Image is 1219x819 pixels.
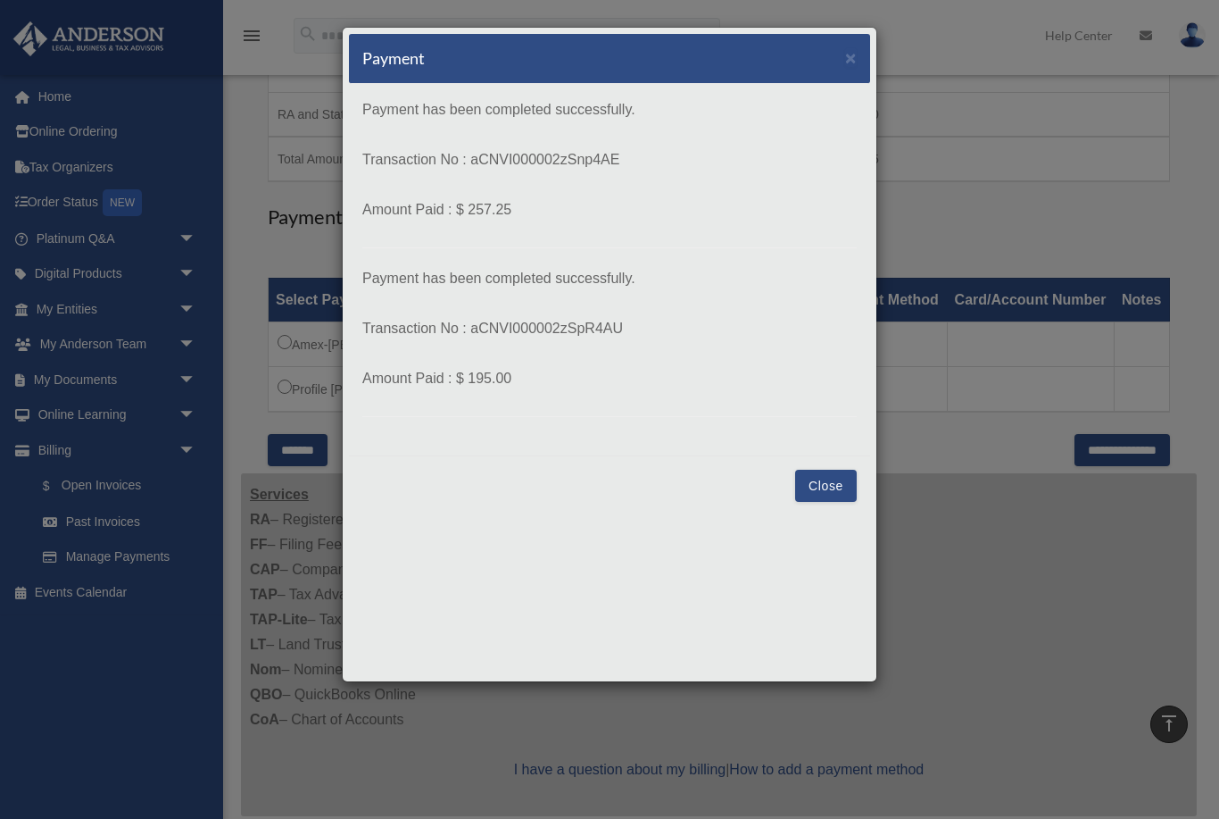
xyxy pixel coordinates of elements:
[362,97,857,122] p: Payment has been completed successfully.
[362,47,425,70] h5: Payment
[362,316,857,341] p: Transaction No : aCNVI000002zSpR4AU
[362,266,857,291] p: Payment has been completed successfully.
[362,147,857,172] p: Transaction No : aCNVI000002zSnp4AE
[362,366,857,391] p: Amount Paid : $ 195.00
[845,48,857,67] button: Close
[845,47,857,68] span: ×
[362,197,857,222] p: Amount Paid : $ 257.25
[795,470,857,502] button: Close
